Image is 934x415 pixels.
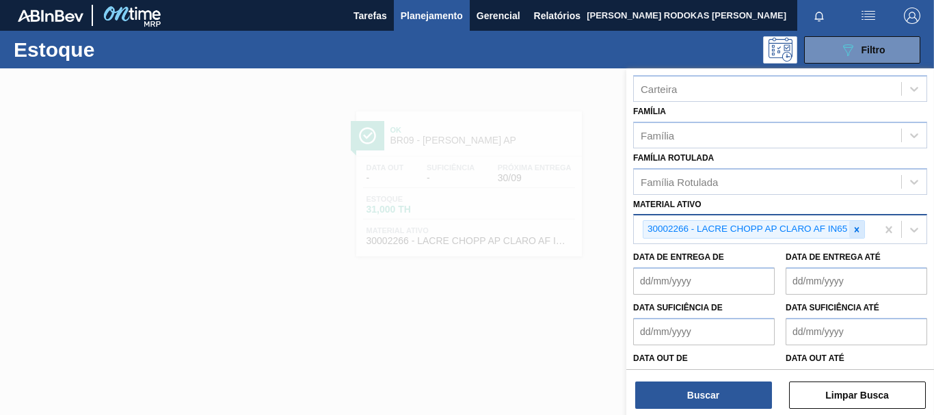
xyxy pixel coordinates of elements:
label: Data out até [786,353,844,363]
div: 30002266 - LACRE CHOPP AP CLARO AF IN65 [643,221,849,238]
input: dd/mm/yyyy [633,267,775,295]
span: Gerencial [477,8,520,24]
label: Data out de [633,353,688,363]
span: Planejamento [401,8,463,24]
label: Data de Entrega até [786,252,881,262]
div: Família Rotulada [641,176,718,187]
button: Filtro [804,36,920,64]
label: Data suficiência até [786,303,879,312]
input: dd/mm/yyyy [786,267,927,295]
div: Pogramando: nenhum usuário selecionado [763,36,797,64]
button: Notificações [797,6,841,25]
label: Data de Entrega de [633,252,724,262]
label: Família Rotulada [633,153,714,163]
span: Tarefas [353,8,387,24]
div: Carteira [641,83,677,94]
input: dd/mm/yyyy [786,318,927,345]
img: userActions [860,8,877,24]
h1: Estoque [14,42,205,57]
span: Filtro [862,44,885,55]
input: dd/mm/yyyy [633,318,775,345]
label: Data suficiência de [633,303,723,312]
label: Material ativo [633,200,702,209]
img: TNhmsLtSVTkK8tSr43FrP2fwEKptu5GPRR3wAAAABJRU5ErkJggg== [18,10,83,22]
div: Família [641,129,674,141]
img: Logout [904,8,920,24]
label: Família [633,107,666,116]
span: Relatórios [534,8,581,24]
